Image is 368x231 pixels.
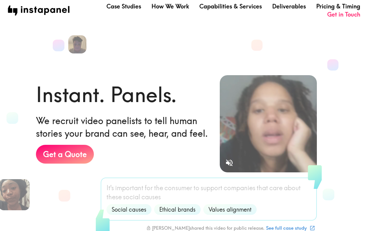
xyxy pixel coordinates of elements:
a: Pricing & Timing [316,2,360,10]
span: for [145,183,153,192]
a: Capabilities & Services [199,2,262,10]
span: causes [141,192,161,202]
a: Get a Quote [36,145,94,164]
span: Ethical brands [155,205,199,214]
a: How We Work [151,2,189,10]
div: [PERSON_NAME] shared this video for public release. [146,225,264,231]
a: Get in Touch [327,10,360,18]
img: Liam [68,35,86,53]
span: the [154,183,163,192]
span: Values alignment [205,205,255,214]
span: about [284,183,301,192]
span: social [123,192,140,202]
a: Case Studies [106,2,141,10]
span: important [115,183,143,192]
button: Sound is off [222,156,236,170]
a: Deliverables [272,2,306,10]
h6: We recruit video panelists to tell human stories your brand can see, hear, and feel. [36,114,210,140]
span: It's [106,183,114,192]
span: support [201,183,222,192]
span: care [269,183,283,192]
h1: Instant. Panels. [36,80,177,109]
span: to [194,183,199,192]
span: Social causes [108,205,150,214]
span: companies [224,183,255,192]
span: these [106,192,122,202]
span: that [257,183,268,192]
span: consumer [164,183,192,192]
img: instapanel [8,6,70,16]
